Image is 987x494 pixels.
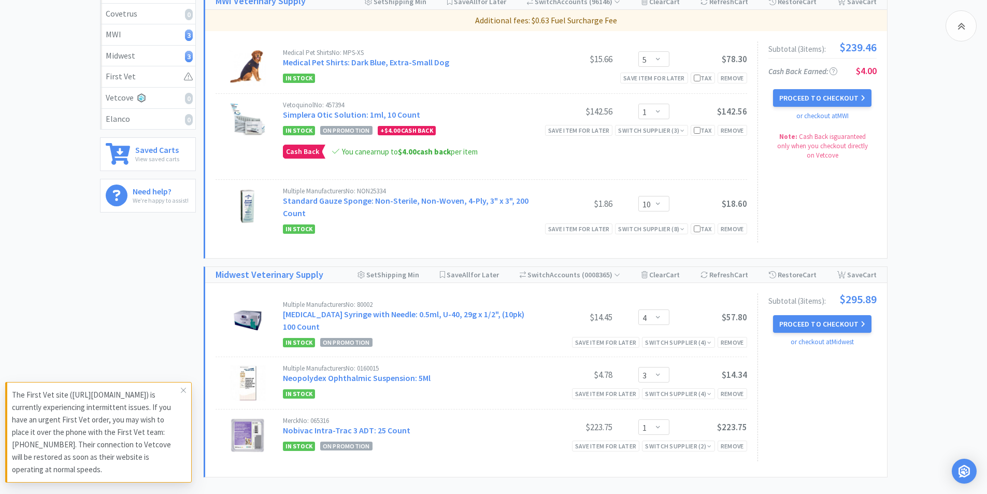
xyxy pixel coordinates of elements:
span: In Stock [283,338,315,347]
i: 3 [185,30,193,41]
div: Clear [641,267,680,283]
img: e94b90bcae5949b98cf2acd7ff72172f_17052.png [230,49,266,86]
span: $14.34 [722,369,747,380]
div: $4.78 [535,369,612,381]
img: 8867bb80a97249b48a006bbe5134b284_127726.jpeg [230,417,266,454]
span: Cart [803,270,817,279]
div: Save [837,267,877,283]
div: Remove [718,125,747,136]
img: 7c08a12d731a4e6abc8954194465f684_371970.png [230,188,266,224]
span: In Stock [283,126,315,135]
span: In Stock [283,74,315,83]
div: $223.75 [535,421,612,433]
a: Neopolydex Ophthalmic Suspension: 5Ml [283,373,431,383]
span: Cash Back Earned : [768,66,837,76]
span: On Promotion [320,442,373,450]
p: The First Vet site ([URL][DOMAIN_NAME]) is currently experiencing intermittent issues. If you hav... [12,389,181,476]
span: $78.30 [722,53,747,65]
span: Save for Later [447,270,499,279]
span: $4.00 [856,65,877,77]
a: Saved CartsView saved carts [100,137,196,171]
span: $239.46 [839,41,877,53]
div: Save item for later [545,223,613,234]
div: Tax [694,73,712,83]
span: $4.00 [384,126,400,134]
button: Proceed to Checkout [773,315,871,333]
span: $57.80 [722,312,747,323]
span: On Promotion [320,126,373,135]
div: Save item for later [620,73,688,83]
img: 9d9a5eff4aa046c79840e279b20c3ee9_519904.png [228,102,267,138]
p: View saved carts [135,154,179,164]
span: Cart [863,270,877,279]
div: Switch Supplier ( 8 ) [618,224,684,234]
a: or checkout at Midwest [791,337,854,346]
div: Shipping Min [357,267,419,283]
div: Save item for later [572,337,640,348]
div: Elanco [106,112,190,126]
span: $295.89 [839,293,877,305]
a: Midwest Veterinary Supply [216,267,323,283]
span: Switch [527,270,550,279]
span: Cart [734,270,748,279]
div: Open Intercom Messenger [952,459,977,484]
div: Multiple Manufacturers No: 80002 [283,301,535,308]
a: or checkout at MWI [796,111,849,120]
a: Nobivac Intra-Trac 3 ADT: 25 Count [283,425,410,435]
a: Medical Pet Shirts: Dark Blue, Extra-Small Dog [283,57,449,67]
i: 0 [185,93,193,104]
h6: Need help? [133,185,189,195]
span: Cart [666,270,680,279]
button: Proceed to Checkout [773,89,871,107]
a: Simplera Otic Solution: 1ml, 10 Count [283,109,420,120]
div: Restore [769,267,817,283]
div: Save item for later [572,441,640,451]
div: Remove [718,337,747,348]
span: You can earn up to per item [342,147,478,157]
div: Switch Supplier ( 2 ) [645,441,711,451]
a: Midwest3 [101,46,195,67]
div: Remove [718,388,747,399]
span: $18.60 [722,198,747,209]
a: First Vet [101,66,195,88]
span: In Stock [283,389,315,399]
a: Vetcove0 [101,88,195,109]
a: Standard Gauze Sponge: Non-Sterile, Non-Woven, 4-Ply, 3" x 3", 200 Count [283,195,528,218]
div: Subtotal ( 3 item s ): [768,293,877,305]
div: Covetrus [106,7,190,21]
p: Additional fees: $0.63 Fuel Surcharge Fee [209,14,883,27]
div: Vetcove [106,91,190,105]
div: Merck No: 065316 [283,417,535,424]
span: $4.00 [398,147,417,157]
span: $223.75 [717,421,747,433]
i: 0 [185,9,193,20]
div: MWI [106,28,190,41]
p: We're happy to assist! [133,195,189,205]
div: Accounts [520,267,621,283]
img: 9fd01e2a52df4d30af902b14a1019e30_408812.jpeg [230,301,266,337]
div: Save item for later [545,125,613,136]
span: $142.56 [717,106,747,117]
img: 610e0c429f784d1da928690346f419c8_125548.jpeg [230,365,266,401]
i: 0 [185,114,193,125]
div: Tax [694,224,712,234]
div: $14.45 [535,311,612,323]
a: Covetrus0 [101,4,195,25]
div: Tax [694,125,712,135]
strong: cash back [398,147,451,157]
h6: Saved Carts [135,143,179,154]
div: Remove [718,223,747,234]
div: Multiple Manufacturers No: NON25334 [283,188,535,194]
div: Switch Supplier ( 4 ) [645,337,711,347]
div: $1.86 [535,197,612,210]
div: Switch Supplier ( 3 ) [618,125,684,135]
div: Medical Pet Shirts No: MPS-XS [283,49,535,56]
span: Cash Back is guaranteed only when you checkout directly on Vetcove [777,132,868,160]
div: Refresh [700,267,748,283]
i: 3 [185,51,193,62]
div: $15.66 [535,53,612,65]
span: All [462,270,470,279]
div: Vetoquinol No: 457394 [283,102,535,108]
div: Midwest [106,49,190,63]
